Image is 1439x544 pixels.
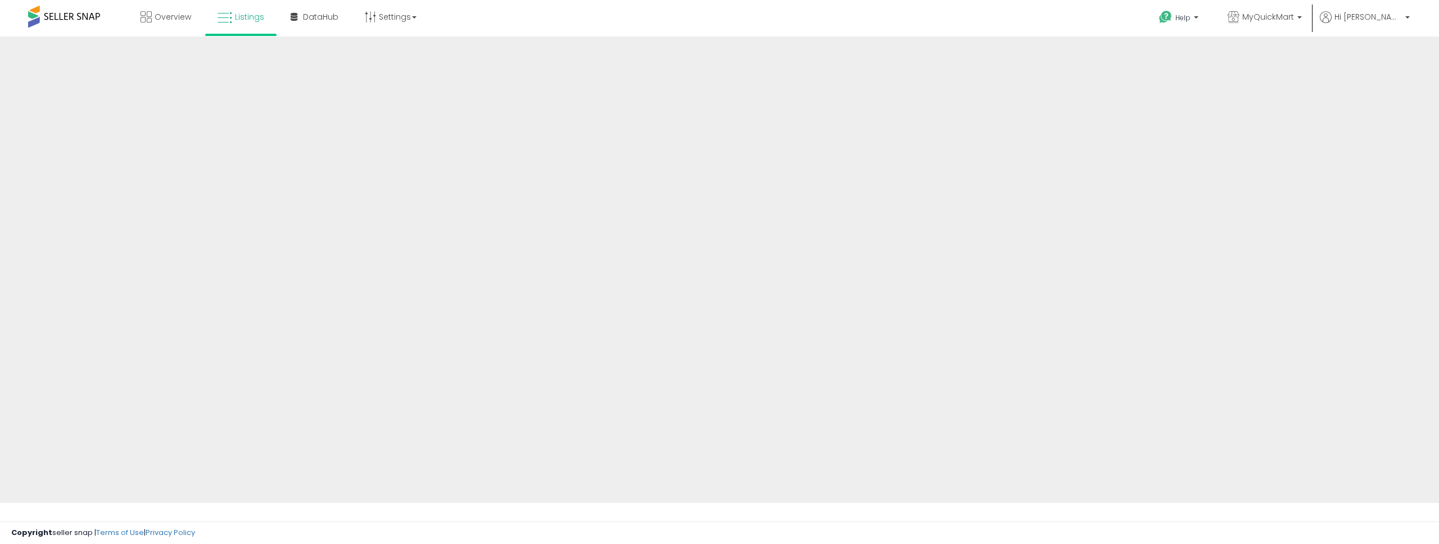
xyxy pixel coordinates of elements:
[1334,11,1402,22] span: Hi [PERSON_NAME]
[1175,13,1191,22] span: Help
[303,11,338,22] span: DataHub
[1242,11,1294,22] span: MyQuickMart
[1320,11,1410,37] a: Hi [PERSON_NAME]
[1150,2,1210,37] a: Help
[155,11,191,22] span: Overview
[235,11,264,22] span: Listings
[1159,10,1173,24] i: Get Help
